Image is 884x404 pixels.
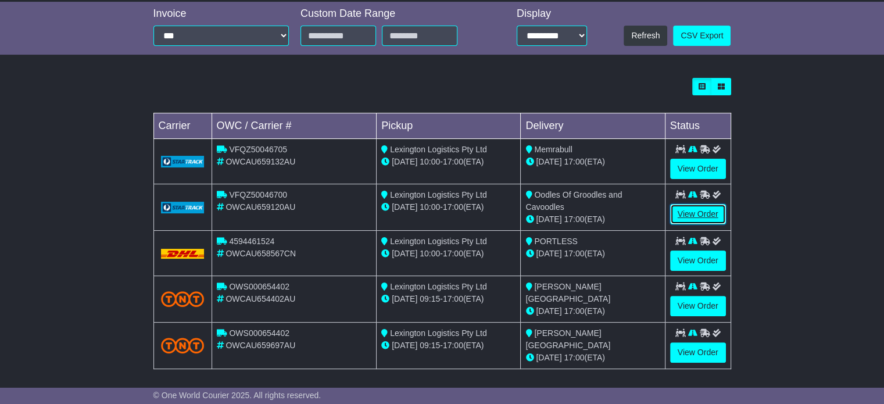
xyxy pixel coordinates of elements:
div: (ETA) [525,248,660,260]
span: [PERSON_NAME] [GEOGRAPHIC_DATA] [525,282,610,303]
span: Lexington Logistics Pty Ltd [390,282,487,291]
span: 17:00 [564,249,584,258]
td: Pickup [377,113,521,139]
a: View Order [670,251,726,271]
span: 17:00 [564,157,584,166]
span: [DATE] [392,249,417,258]
span: OWCAU654402AU [226,294,295,303]
span: VFQZ50046705 [229,145,287,154]
span: 17:00 [564,214,584,224]
span: 17:00 [443,341,463,350]
span: PORTLESS [534,237,577,246]
span: [DATE] [392,341,417,350]
div: - (ETA) [381,201,516,213]
span: Lexington Logistics Pty Ltd [390,145,487,154]
span: Lexington Logistics Pty Ltd [390,328,487,338]
a: View Order [670,296,726,316]
div: (ETA) [525,213,660,226]
span: 10:00 [420,157,440,166]
span: 17:00 [564,306,584,316]
div: (ETA) [525,352,660,364]
span: OWCAU659120AU [226,202,295,212]
td: OWC / Carrier # [212,113,377,139]
img: TNT_Domestic.png [161,291,205,307]
span: 09:15 [420,294,440,303]
span: VFQZ50046700 [229,190,287,199]
td: Carrier [153,113,212,139]
td: Delivery [521,113,665,139]
td: Status [665,113,731,139]
span: 17:00 [443,157,463,166]
span: [DATE] [536,157,561,166]
div: (ETA) [525,305,660,317]
div: - (ETA) [381,293,516,305]
div: - (ETA) [381,156,516,168]
span: [DATE] [536,353,561,362]
span: [DATE] [536,249,561,258]
span: OWCAU658567CN [226,249,296,258]
span: 09:15 [420,341,440,350]
span: 4594461524 [229,237,274,246]
span: Lexington Logistics Pty Ltd [390,190,487,199]
a: View Order [670,159,726,179]
img: GetCarrierServiceLogo [161,202,205,213]
span: OWS000654402 [229,282,289,291]
span: 10:00 [420,249,440,258]
span: 17:00 [443,294,463,303]
img: DHL.png [161,249,205,258]
span: [PERSON_NAME] [GEOGRAPHIC_DATA] [525,328,610,350]
div: - (ETA) [381,339,516,352]
span: 10:00 [420,202,440,212]
span: OWS000654402 [229,328,289,338]
span: OWCAU659697AU [226,341,295,350]
span: Memrabull [534,145,572,154]
div: Display [517,8,587,20]
a: View Order [670,204,726,224]
div: - (ETA) [381,248,516,260]
span: 17:00 [564,353,584,362]
span: Oodles Of Groodles and Cavoodles [525,190,622,212]
div: Invoice [153,8,289,20]
span: [DATE] [392,202,417,212]
span: [DATE] [536,214,561,224]
span: [DATE] [392,294,417,303]
a: View Order [670,342,726,363]
div: Custom Date Range [300,8,485,20]
div: (ETA) [525,156,660,168]
span: Lexington Logistics Pty Ltd [390,237,487,246]
span: 17:00 [443,202,463,212]
a: CSV Export [673,26,731,46]
button: Refresh [624,26,667,46]
span: [DATE] [392,157,417,166]
img: TNT_Domestic.png [161,338,205,353]
span: [DATE] [536,306,561,316]
span: © One World Courier 2025. All rights reserved. [153,391,321,400]
span: OWCAU659132AU [226,157,295,166]
span: 17:00 [443,249,463,258]
img: GetCarrierServiceLogo [161,156,205,167]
